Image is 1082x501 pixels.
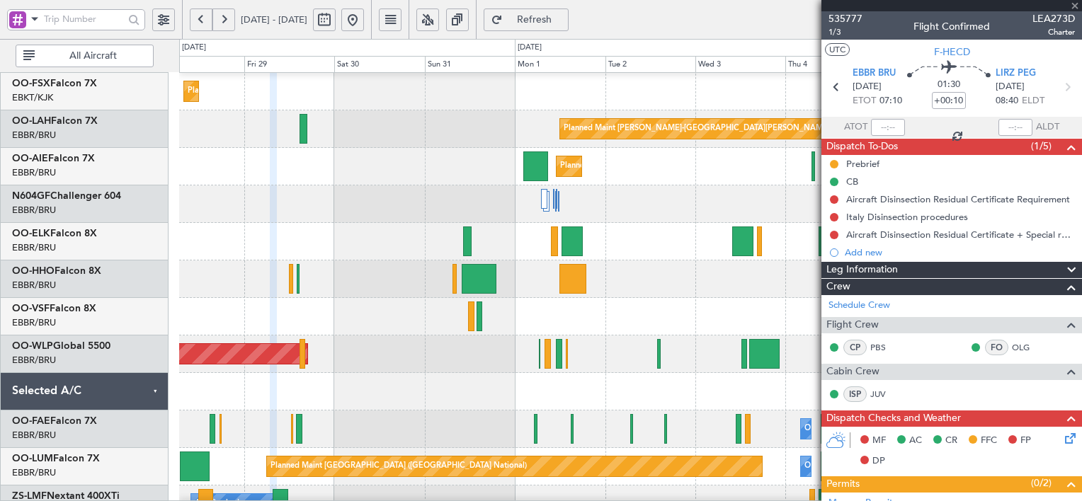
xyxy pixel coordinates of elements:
[1020,434,1031,448] span: FP
[605,56,695,73] div: Tue 2
[846,158,879,170] div: Prebrief
[934,45,970,59] span: F-HECD
[853,94,876,108] span: ETOT
[12,266,55,276] span: OO-HHO
[182,42,206,54] div: [DATE]
[870,388,902,401] a: JUV
[12,241,56,254] a: EBBR/BRU
[981,434,997,448] span: FFC
[12,91,53,104] a: EBKT/KJK
[825,43,850,56] button: UTC
[12,79,97,88] a: OO-FSXFalcon 7X
[188,81,353,102] div: Planned Maint Kortrijk-[GEOGRAPHIC_DATA]
[909,434,922,448] span: AC
[913,19,990,34] div: Flight Confirmed
[12,79,50,88] span: OO-FSX
[826,262,898,278] span: Leg Information
[853,67,896,81] span: EBBR BRU
[12,454,100,463] a: OO-LUMFalcon 7X
[12,116,98,126] a: OO-LAHFalcon 7X
[12,154,48,163] span: OO-AIE
[843,340,867,355] div: CP
[12,316,56,329] a: EBBR/BRU
[154,56,244,73] div: Thu 28
[44,8,124,30] input: Trip Number
[12,129,56,142] a: EBBR/BRU
[845,246,1075,258] div: Add new
[506,15,564,25] span: Refresh
[12,191,50,201] span: N604GF
[985,340,1008,355] div: FO
[1031,476,1052,490] span: (0/2)
[846,193,1070,205] div: Aircraft Disinsection Residual Certificate Requirement
[12,416,97,426] a: OO-FAEFalcon 7X
[12,491,120,501] a: ZS-LMFNextant 400XTi
[846,229,1075,241] div: Aircraft Disinsection Residual Certificate + Special request
[12,341,110,351] a: OO-WLPGlobal 5500
[879,94,902,108] span: 07:10
[826,317,879,333] span: Flight Crew
[1032,26,1075,38] span: Charter
[828,26,862,38] span: 1/3
[945,434,957,448] span: CR
[270,456,527,477] div: Planned Maint [GEOGRAPHIC_DATA] ([GEOGRAPHIC_DATA] National)
[844,120,867,134] span: ATOT
[12,154,95,163] a: OO-AIEFalcon 7X
[872,454,885,468] span: DP
[16,45,154,67] button: All Aircraft
[564,118,982,139] div: Planned Maint [PERSON_NAME]-[GEOGRAPHIC_DATA][PERSON_NAME] ([GEOGRAPHIC_DATA][PERSON_NAME])
[12,491,47,501] span: ZS-LMF
[828,299,890,313] a: Schedule Crew
[996,94,1018,108] span: 08:40
[695,56,785,73] div: Wed 3
[828,11,862,26] span: 535777
[484,8,569,31] button: Refresh
[1036,120,1059,134] span: ALDT
[853,80,882,94] span: [DATE]
[12,191,121,201] a: N604GFChallenger 604
[826,279,850,295] span: Crew
[12,229,97,238] a: OO-ELKFalcon 8X
[12,454,53,463] span: OO-LUM
[12,204,56,217] a: EBBR/BRU
[804,418,901,439] div: Owner Melsbroek Air Base
[1012,341,1044,354] a: OLG
[38,51,149,61] span: All Aircraft
[826,410,961,427] span: Dispatch Checks and Weather
[12,116,51,126] span: OO-LAH
[12,466,56,479] a: EBBR/BRU
[996,80,1025,94] span: [DATE]
[846,175,858,188] div: CB
[12,341,53,351] span: OO-WLP
[826,139,898,155] span: Dispatch To-Dos
[12,279,56,292] a: EBBR/BRU
[996,67,1036,81] span: LIRZ PEG
[846,211,968,223] div: Italy Disinsection procedures
[1022,94,1044,108] span: ELDT
[826,364,879,380] span: Cabin Crew
[843,386,867,402] div: ISP
[518,42,542,54] div: [DATE]
[515,56,605,73] div: Mon 1
[1031,139,1052,154] span: (1/5)
[12,416,50,426] span: OO-FAE
[870,341,902,354] a: PBS
[826,476,860,493] span: Permits
[872,434,886,448] span: MF
[12,266,101,276] a: OO-HHOFalcon 8X
[12,229,50,238] span: OO-ELK
[1032,11,1075,26] span: LEA273D
[12,429,56,442] a: EBBR/BRU
[938,78,960,92] span: 01:30
[804,456,901,477] div: Owner Melsbroek Air Base
[244,56,334,73] div: Fri 29
[12,304,50,313] span: OO-VSF
[785,56,875,73] div: Thu 4
[12,166,56,179] a: EBBR/BRU
[12,354,56,367] a: EBBR/BRU
[12,304,96,313] a: OO-VSFFalcon 8X
[560,156,783,177] div: Planned Maint [GEOGRAPHIC_DATA] ([GEOGRAPHIC_DATA])
[241,13,307,26] span: [DATE] - [DATE]
[425,56,515,73] div: Sun 31
[334,56,424,73] div: Sat 30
